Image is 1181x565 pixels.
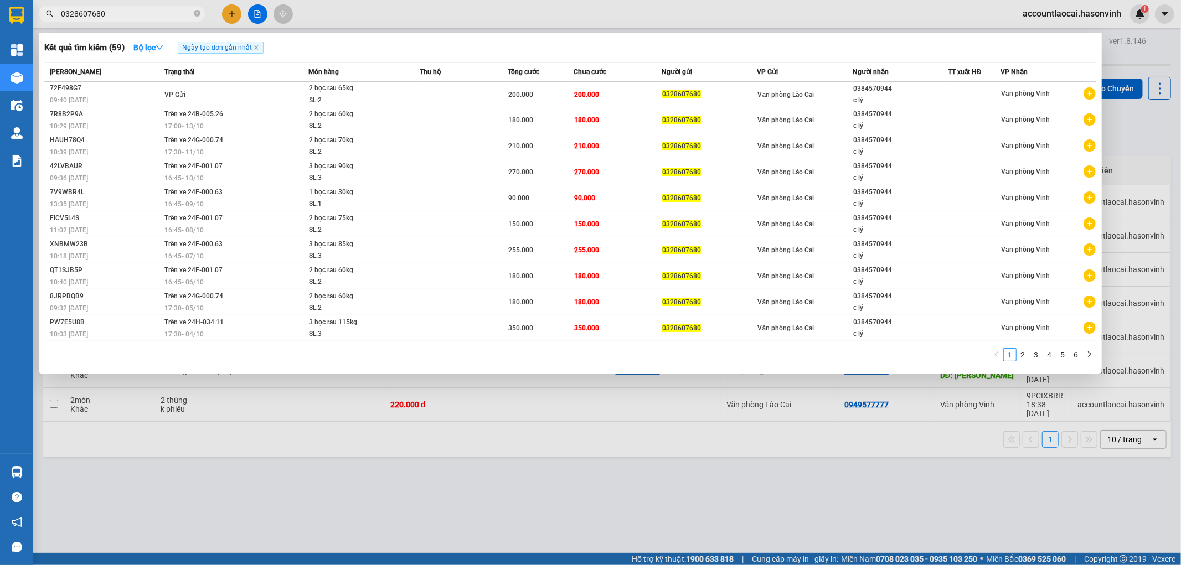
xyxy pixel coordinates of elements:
div: 2 bọc rau 75kg [309,212,392,225]
div: 2 bọc rau 60kg [309,108,392,121]
span: Văn phòng Vinh [1001,90,1050,97]
span: Trên xe 24F-001.07 [164,266,223,274]
div: SL: 3 [309,250,392,262]
span: 90.000 [574,194,595,202]
span: 16:45 - 09/10 [164,200,204,208]
button: Bộ lọcdown [125,39,172,56]
span: Văn phòng Vinh [1001,168,1050,175]
span: 10:18 [DATE] [50,252,88,260]
span: 180.000 [508,272,533,280]
div: 72F498G7 [50,82,161,94]
li: Previous Page [990,348,1003,361]
h3: Kết quả tìm kiếm ( 59 ) [44,42,125,54]
span: 0328607680 [662,142,701,150]
span: close-circle [194,9,200,19]
span: question-circle [12,492,22,502]
span: [PERSON_NAME] [50,68,101,76]
span: 180.000 [574,298,599,306]
span: Văn phòng Lào Cai [758,91,814,99]
span: 255.000 [508,246,533,254]
span: 255.000 [574,246,599,254]
li: 5 [1056,348,1070,361]
span: down [156,44,163,51]
span: right [1086,351,1093,357]
div: c lý [853,146,947,158]
span: Văn phòng Vinh [1001,220,1050,227]
span: left [993,351,1000,357]
span: 0328607680 [662,220,701,228]
span: Người nhận [853,68,889,76]
span: Văn phòng Vinh [1001,246,1050,253]
span: Văn phòng Vinh [1001,298,1050,305]
span: Ngày tạo đơn gần nhất [178,42,264,54]
span: Văn phòng Lào Cai [758,298,814,306]
span: 17:30 - 04/10 [164,330,204,338]
span: Văn phòng Lào Cai [758,168,814,176]
span: Văn phòng Vinh [1001,272,1050,279]
span: Văn phòng Vinh [1001,324,1050,331]
span: 210.000 [574,142,599,150]
li: Next Page [1083,348,1096,361]
span: search [46,10,54,18]
span: 10:03 [DATE] [50,330,88,338]
img: logo-vxr [9,7,24,24]
div: SL: 2 [309,146,392,158]
span: 16:45 - 10/10 [164,174,204,182]
div: c lý [853,302,947,314]
a: 3 [1030,349,1043,361]
div: 1 bọc rau 30kg [309,186,392,199]
div: SL: 2 [309,276,392,288]
span: Trên xe 24F-000.63 [164,188,223,196]
span: plus-circle [1084,113,1096,126]
a: 5 [1057,349,1069,361]
div: 7R8B2P9A [50,108,161,120]
div: 2 bọc rau 65kg [309,82,392,95]
div: c lý [853,120,947,132]
span: Văn phòng Lào Cai [758,324,814,332]
img: warehouse-icon [11,127,23,139]
span: plus-circle [1084,269,1096,282]
span: 0328607680 [662,272,701,280]
span: 180.000 [508,116,533,124]
img: warehouse-icon [11,72,23,84]
span: plus-circle [1084,87,1096,100]
div: 0384570944 [853,160,947,172]
div: FICV5L4S [50,212,161,224]
div: 0384570944 [853,239,947,250]
span: notification [12,517,22,527]
div: 3 bọc rau 85kg [309,239,392,251]
span: 0328607680 [662,168,701,176]
span: Văn phòng Vinh [1001,142,1050,149]
span: plus-circle [1084,165,1096,178]
span: 200.000 [508,91,533,99]
li: 3 [1030,348,1043,361]
div: 0384570944 [853,108,947,120]
div: 2 bọc rau 60kg [309,291,392,303]
span: 17:00 - 13/10 [164,122,204,130]
span: Văn phòng Vinh [1001,194,1050,201]
div: 0384570944 [853,317,947,328]
div: PW7E5U8B [50,317,161,328]
div: 2 bọc rau 60kg [309,265,392,277]
span: 10:39 [DATE] [50,148,88,156]
a: 4 [1044,349,1056,361]
span: plus-circle [1084,243,1096,256]
span: Trên xe 24F-000.63 [164,240,223,248]
div: c lý [853,328,947,340]
span: Văn phòng Lào Cai [758,116,814,124]
span: Tổng cước [508,68,539,76]
span: Văn phòng Lào Cai [758,142,814,150]
div: 3 bọc rau 90kg [309,160,392,173]
div: 0384570944 [853,265,947,276]
span: Trên xe 24G-000.74 [164,136,223,144]
span: Chưa cước [574,68,606,76]
div: SL: 2 [309,120,392,132]
span: Trên xe 24B-005.26 [164,110,223,118]
div: 0384570944 [853,83,947,95]
span: 180.000 [574,116,599,124]
span: 90.000 [508,194,529,202]
a: 1 [1004,349,1016,361]
li: 1 [1003,348,1017,361]
div: QT1SJB5P [50,265,161,276]
span: Món hàng [308,68,339,76]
